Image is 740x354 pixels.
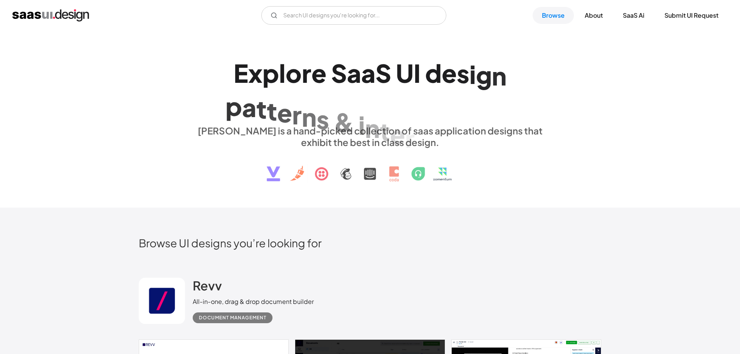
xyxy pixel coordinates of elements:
[193,125,547,148] div: [PERSON_NAME] is a hand-picked collection of saas application designs that exhibit the best in cl...
[405,124,415,153] div: r
[533,7,574,24] a: Browse
[193,297,314,306] div: All-in-one, drag & drop document builder
[199,313,266,322] div: Document Management
[380,116,390,146] div: t
[139,236,601,250] h2: Browse UI designs you’re looking for
[469,59,476,89] div: i
[316,105,329,134] div: s
[242,93,256,122] div: a
[261,6,446,25] form: Email Form
[302,102,316,132] div: n
[390,120,405,149] div: e
[253,148,487,188] img: text, icon, saas logo
[347,58,361,88] div: a
[414,58,420,88] div: I
[476,60,492,89] div: g
[396,58,414,88] div: U
[277,98,292,128] div: e
[248,58,262,88] div: x
[193,278,222,293] h2: Revv
[334,107,354,137] div: &
[311,58,326,88] div: e
[614,7,654,24] a: SaaS Ai
[261,6,446,25] input: Search UI designs you're looking for...
[292,100,302,129] div: r
[361,58,375,88] div: a
[262,58,279,88] div: p
[457,59,469,88] div: s
[193,278,222,297] a: Revv
[12,9,89,22] a: home
[256,94,267,124] div: t
[286,58,302,88] div: o
[375,58,391,88] div: S
[267,96,277,126] div: t
[425,58,442,88] div: d
[358,110,365,140] div: i
[234,58,248,88] div: E
[575,7,612,24] a: About
[193,58,547,117] h1: Explore SaaS UI design patterns & interactions.
[655,7,728,24] a: Submit UI Request
[442,58,457,88] div: e
[331,58,347,88] div: S
[302,58,311,88] div: r
[365,113,380,143] div: n
[225,91,242,121] div: p
[492,61,506,91] div: n
[279,58,286,88] div: l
